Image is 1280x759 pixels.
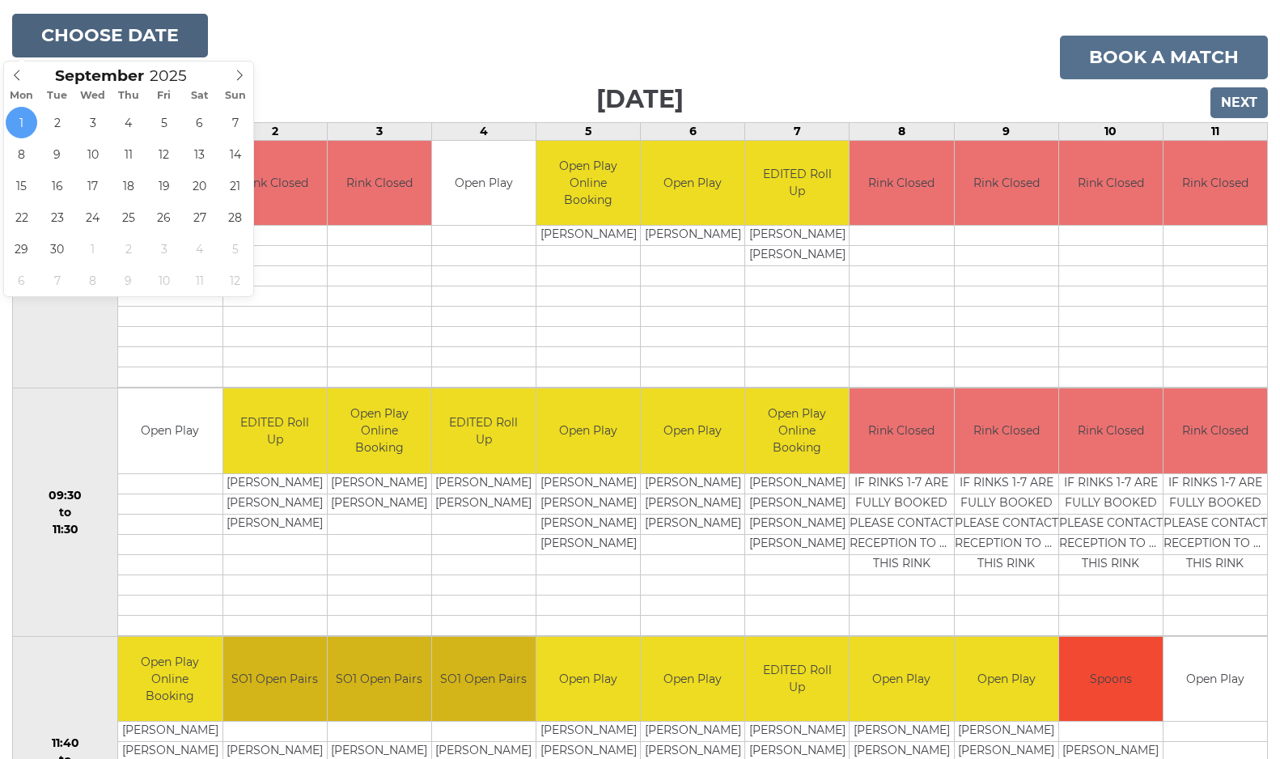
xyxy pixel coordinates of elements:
[77,265,108,296] span: October 8, 2025
[148,107,180,138] span: September 5, 2025
[955,534,1058,554] td: RECEPTION TO BOOK
[955,554,1058,575] td: THIS RINK
[148,265,180,296] span: October 10, 2025
[850,473,953,494] td: IF RINKS 1-7 ARE
[112,107,144,138] span: September 4, 2025
[148,201,180,233] span: September 26, 2025
[1163,494,1267,514] td: FULLY BOOKED
[641,473,744,494] td: [PERSON_NAME]
[850,388,953,473] td: Rink Closed
[184,170,215,201] span: September 20, 2025
[1059,141,1163,226] td: Rink Closed
[6,265,37,296] span: October 6, 2025
[431,122,536,140] td: 4
[745,122,850,140] td: 7
[219,233,251,265] span: October 5, 2025
[6,138,37,170] span: September 8, 2025
[148,138,180,170] span: September 12, 2025
[6,170,37,201] span: September 15, 2025
[745,722,849,742] td: [PERSON_NAME]
[955,141,1058,226] td: Rink Closed
[77,107,108,138] span: September 3, 2025
[112,170,144,201] span: September 18, 2025
[223,388,327,473] td: EDITED Roll Up
[328,473,431,494] td: [PERSON_NAME]
[536,637,640,722] td: Open Play
[641,122,745,140] td: 6
[850,637,953,722] td: Open Play
[1163,388,1267,473] td: Rink Closed
[432,141,536,226] td: Open Play
[641,637,744,722] td: Open Play
[184,138,215,170] span: September 13, 2025
[6,107,37,138] span: September 1, 2025
[77,138,108,170] span: September 10, 2025
[41,201,73,233] span: September 23, 2025
[745,534,849,554] td: [PERSON_NAME]
[144,66,207,85] input: Scroll to increment
[432,494,536,514] td: [PERSON_NAME]
[641,722,744,742] td: [PERSON_NAME]
[41,233,73,265] span: September 30, 2025
[745,141,849,226] td: EDITED Roll Up
[148,170,180,201] span: September 19, 2025
[536,514,640,534] td: [PERSON_NAME]
[1059,514,1163,534] td: PLEASE CONTACT
[1163,141,1267,226] td: Rink Closed
[6,201,37,233] span: September 22, 2025
[75,91,111,101] span: Wed
[641,388,744,473] td: Open Play
[536,122,640,140] td: 5
[77,170,108,201] span: September 17, 2025
[328,141,431,226] td: Rink Closed
[1060,36,1268,79] a: Book a match
[850,722,953,742] td: [PERSON_NAME]
[641,141,744,226] td: Open Play
[1163,514,1267,534] td: PLEASE CONTACT
[219,107,251,138] span: September 7, 2025
[327,122,431,140] td: 3
[955,722,1058,742] td: [PERSON_NAME]
[12,14,208,57] button: Choose date
[219,170,251,201] span: September 21, 2025
[536,722,640,742] td: [PERSON_NAME]
[118,637,222,722] td: Open Play Online Booking
[850,534,953,554] td: RECEPTION TO BOOK
[184,265,215,296] span: October 11, 2025
[536,534,640,554] td: [PERSON_NAME]
[148,233,180,265] span: October 3, 2025
[41,265,73,296] span: October 7, 2025
[1058,122,1163,140] td: 10
[1059,473,1163,494] td: IF RINKS 1-7 ARE
[955,514,1058,534] td: PLEASE CONTACT
[112,265,144,296] span: October 9, 2025
[1163,122,1267,140] td: 11
[328,494,431,514] td: [PERSON_NAME]
[850,141,953,226] td: Rink Closed
[184,233,215,265] span: October 4, 2025
[41,170,73,201] span: September 16, 2025
[223,494,327,514] td: [PERSON_NAME]
[745,514,849,534] td: [PERSON_NAME]
[77,233,108,265] span: October 1, 2025
[850,122,954,140] td: 8
[1059,388,1163,473] td: Rink Closed
[118,722,222,742] td: [PERSON_NAME]
[1163,473,1267,494] td: IF RINKS 1-7 ARE
[218,91,253,101] span: Sun
[432,473,536,494] td: [PERSON_NAME]
[1059,554,1163,575] td: THIS RINK
[955,637,1058,722] td: Open Play
[955,494,1058,514] td: FULLY BOOKED
[41,138,73,170] span: September 9, 2025
[182,91,218,101] span: Sat
[118,388,222,473] td: Open Play
[219,201,251,233] span: September 28, 2025
[184,201,215,233] span: September 27, 2025
[536,388,640,473] td: Open Play
[850,494,953,514] td: FULLY BOOKED
[223,514,327,534] td: [PERSON_NAME]
[745,388,849,473] td: Open Play Online Booking
[536,226,640,246] td: [PERSON_NAME]
[1059,494,1163,514] td: FULLY BOOKED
